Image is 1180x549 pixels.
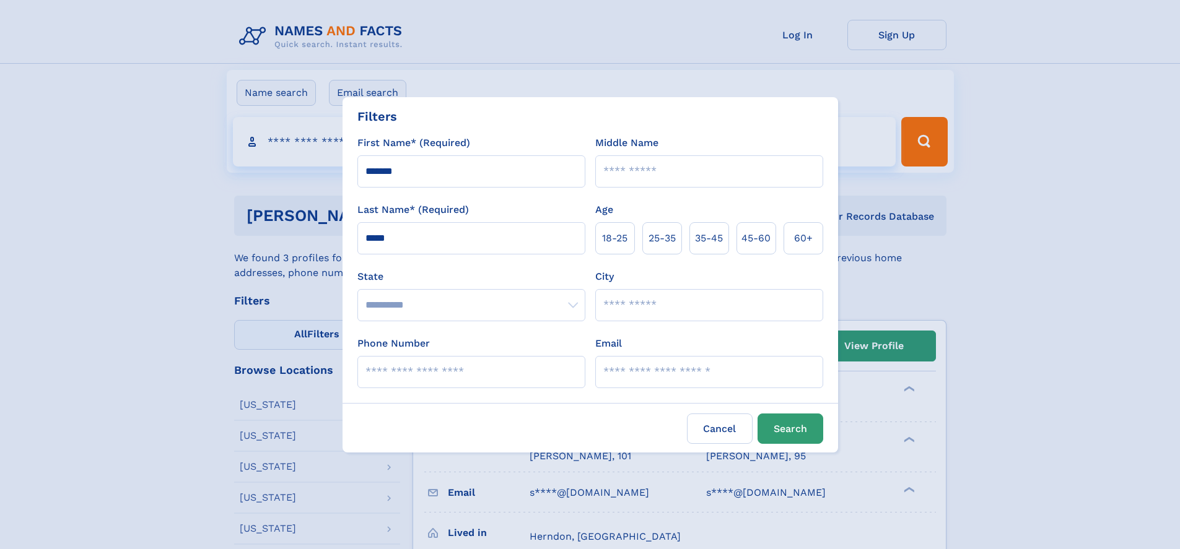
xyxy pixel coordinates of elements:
[695,231,723,246] span: 35‑45
[595,202,613,217] label: Age
[357,136,470,150] label: First Name* (Required)
[595,336,622,351] label: Email
[758,413,823,444] button: Search
[794,231,813,246] span: 60+
[357,336,430,351] label: Phone Number
[357,202,469,217] label: Last Name* (Required)
[602,231,627,246] span: 18‑25
[741,231,771,246] span: 45‑60
[595,136,658,150] label: Middle Name
[357,269,585,284] label: State
[595,269,614,284] label: City
[357,107,397,126] div: Filters
[687,413,753,444] label: Cancel
[649,231,676,246] span: 25‑35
